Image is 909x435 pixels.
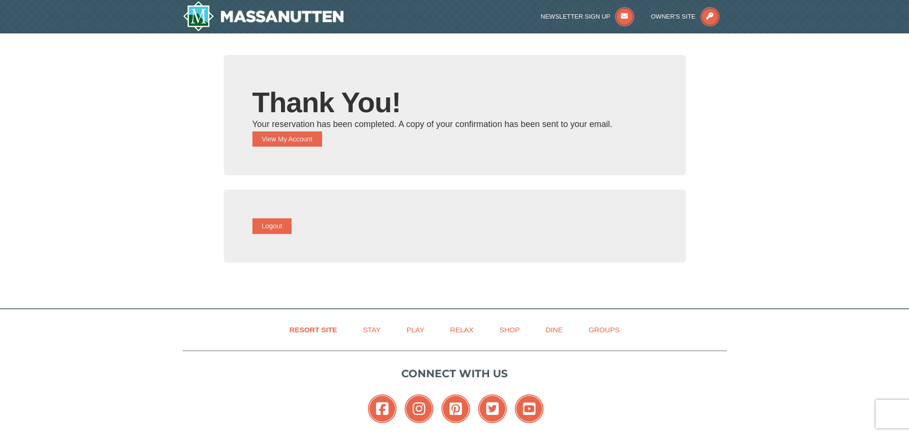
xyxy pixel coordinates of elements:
[183,366,727,382] p: Connect with us
[438,319,485,340] a: Relax
[488,319,532,340] a: Shop
[395,319,436,340] a: Play
[183,1,344,32] img: Massanutten Resort Logo
[252,88,657,117] h1: Thank You!
[541,13,610,20] span: Newsletter Sign Up
[252,218,292,233] button: Logout
[252,117,657,131] div: Your reservation has been completed. A copy of your confirmation has been sent to your email.
[651,13,720,20] a: Owner's Site
[533,319,575,340] a: Dine
[576,319,631,340] a: Groups
[252,131,322,147] button: View My Account
[183,1,344,32] a: Massanutten Resort
[278,319,349,340] a: Resort Site
[351,319,393,340] a: Stay
[651,13,696,20] span: Owner's Site
[541,13,634,20] a: Newsletter Sign Up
